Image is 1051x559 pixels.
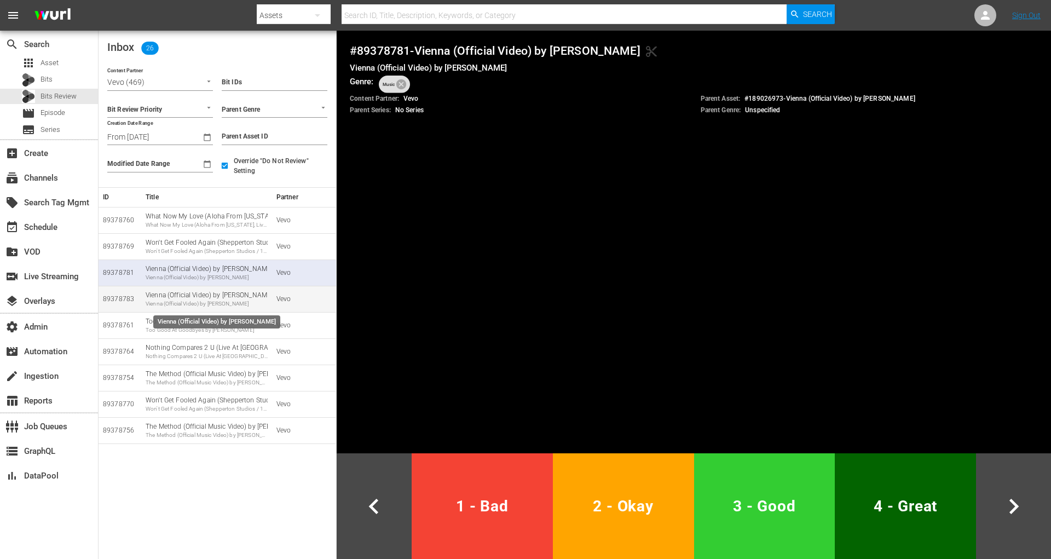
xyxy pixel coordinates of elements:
div: 89378781 [103,268,137,278]
span: Schedule [5,221,19,234]
div: Music [379,76,410,93]
div: Won't Get Fooled Again (Shepperton Studios / 1978) by The Who [146,238,268,255]
span: Bits [41,74,53,85]
span: Ingestion [5,370,19,383]
span: Overlays [5,295,19,308]
button: Open [318,102,328,113]
span: Generated Bit [645,45,658,58]
span: Admin [5,320,19,333]
div: What Now My Love (Aloha From [US_STATE], Live in [GEOGRAPHIC_DATA], 1973) by [PERSON_NAME] [146,221,268,229]
span: 4 - Great [839,493,972,520]
span: Series [41,124,60,135]
div: What Now My Love (Aloha From Hawaii, Live in Honolulu, 1973) by Elvis Presley [146,212,268,229]
button: Open [1029,77,1039,88]
div: The Method (Official Music Video) by [PERSON_NAME], [PERSON_NAME] and E-40 [146,379,268,387]
button: 4 - Great [835,453,976,559]
span: Parent Genre: [701,106,741,114]
p: Unspecified [701,106,781,115]
div: The Method (Official Music Video) by Lecrae, Miles Minnick and E-40 [146,422,268,439]
span: Search [5,38,19,51]
div: Bits Review [22,90,35,103]
span: Parent Asset: [701,95,741,102]
button: Open [204,102,214,113]
span: VOD [5,245,19,258]
label: Creation Date Range [107,121,153,126]
div: Video Player [412,136,975,453]
span: 1 - Bad [416,493,548,520]
span: Live Streaming [5,270,19,283]
span: 3 - Good [698,493,831,520]
span: chevron_right [998,491,1029,522]
div: Won't Get Fooled Again (Shepperton Studios / 1978) by The Who [146,396,268,413]
div: Vevo [276,242,327,251]
span: Job Queues [5,420,19,433]
div: Vevo [276,321,327,330]
span: Automation [5,345,19,358]
span: Episode [22,107,35,120]
span: Music [379,71,399,97]
div: Vienna (Official Video) by [PERSON_NAME] [146,274,268,281]
div: 89378760 [103,216,137,225]
div: Won't Get Fooled Again (Shepperton Studios / 1978) by The Who [146,247,268,255]
div: Nothing Compares 2 U (Live At Paisley Park, 1999) by Prince [146,343,268,360]
h5: Vienna (Official Video) by [PERSON_NAME] [350,62,1038,73]
div: Won't Get Fooled Again (Shepperton Studios / 1978) by The Who [146,405,268,413]
th: ID [99,187,141,207]
div: Vienna (Official Video) by [PERSON_NAME] [146,300,268,308]
span: Search [803,4,832,24]
span: Reports [5,394,19,407]
div: Vevo [276,373,327,383]
span: Asset [41,57,59,68]
div: Vienna (Official Video) by Billy Joel [146,264,268,281]
a: Sign Out [1012,11,1041,20]
span: 2 - Okay [557,493,690,520]
div: Nothing Compares 2 U (Live At [GEOGRAPHIC_DATA], 1999) by [PERSON_NAME] [146,353,268,360]
div: Bits [22,73,35,87]
span: Channels [5,171,19,185]
span: Episode [41,107,65,118]
div: 89378769 [103,242,137,251]
span: Series [22,123,35,136]
span: menu [7,9,20,22]
h4: # 89378781 - Vienna (Official Video) by [PERSON_NAME] [350,44,1038,58]
div: 89378754 [103,373,137,383]
span: DataPool [5,469,19,482]
h5: Genre: [350,76,373,87]
p: Vevo [350,94,419,103]
span: Asset [22,56,35,70]
div: 89378770 [103,400,137,409]
span: Override "Do Not Review" Setting [234,156,319,176]
span: Create [5,147,19,160]
div: 89378764 [103,347,137,356]
p: # 189026973 - Vienna (Official Video) by [PERSON_NAME] [701,94,915,103]
div: Vevo [276,295,327,304]
label: Content Partner [107,68,143,73]
th: Partner [272,187,336,207]
span: 26 [141,44,159,53]
span: Content Partner: [350,95,399,102]
input: Content Partner [107,76,182,90]
div: 89378783 [103,295,137,304]
div: 89378761 [103,321,137,330]
button: Open [204,76,214,87]
th: Title [141,187,272,207]
button: Search [787,4,835,24]
button: 2 - Okay [553,453,694,559]
span: Search Tag Mgmt [5,196,19,209]
div: Too Good At Goodbyes by Sam Smith [146,317,268,334]
span: chevron_left [359,491,389,522]
div: Vevo [276,347,327,356]
div: Vevo [276,426,327,435]
button: 1 - Bad [412,453,553,559]
button: 3 - Good [694,453,835,559]
div: Too Good At Goodbyes by [PERSON_NAME] [146,326,268,334]
span: Bits Review [41,91,77,102]
div: Vienna (Official Video) by [PERSON_NAME] [146,291,268,308]
img: ans4CAIJ8jUAAAAAAAAAAAAAAAAAAAAAAAAgQb4GAAAAAAAAAAAAAAAAAAAAAAAAJMjXAAAAAAAAAAAAAAAAAAAAAAAAgAT5G... [26,3,79,28]
div: Vevo [276,216,327,225]
div: Vevo [276,400,327,409]
div: The Method (Official Music Video) by [PERSON_NAME], [PERSON_NAME] and E-40 [146,431,268,439]
div: Vevo [276,268,327,278]
div: 89378756 [103,426,137,435]
h2: Inbox [107,39,161,57]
